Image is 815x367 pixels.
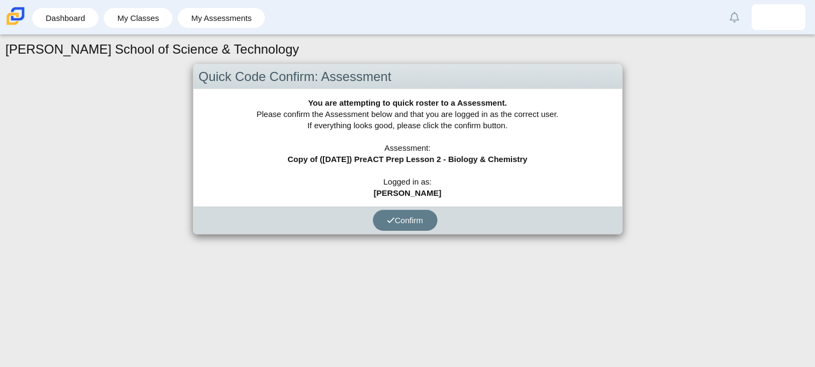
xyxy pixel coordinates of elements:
div: Quick Code Confirm: Assessment [193,64,622,90]
a: Alerts [723,5,746,29]
h1: [PERSON_NAME] School of Science & Technology [5,40,299,58]
div: Please confirm the Assessment below and that you are logged in as the correct user. If everything... [193,89,622,207]
a: kamilah.pateirovel.IY1cu0 [752,4,805,30]
b: Copy of ([DATE]) PreACT Prep Lesson 2 - Biology & Chemistry [287,155,527,164]
a: My Classes [109,8,167,28]
b: [PERSON_NAME] [374,188,442,197]
a: Dashboard [38,8,93,28]
img: kamilah.pateirovel.IY1cu0 [770,9,787,26]
button: Confirm [373,210,437,231]
b: You are attempting to quick roster to a Assessment. [308,98,507,107]
a: Carmen School of Science & Technology [4,20,27,29]
img: Carmen School of Science & Technology [4,5,27,27]
a: My Assessments [183,8,260,28]
span: Confirm [387,216,423,225]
